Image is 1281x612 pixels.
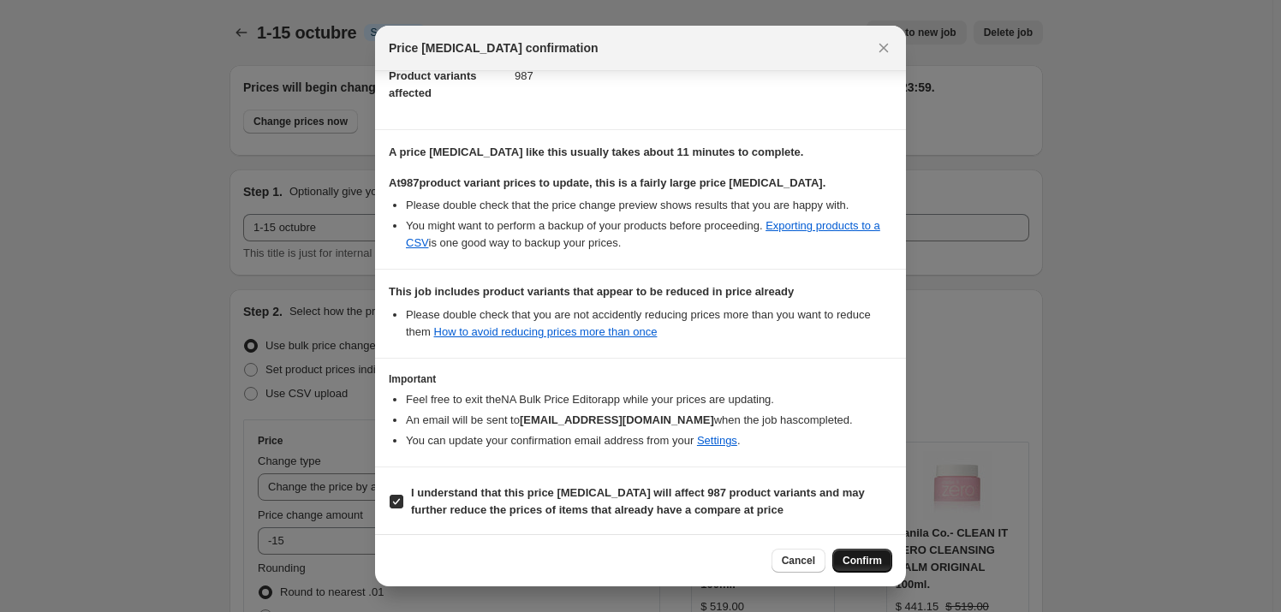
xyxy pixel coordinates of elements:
li: You might want to perform a backup of your products before proceeding. is one good way to backup ... [406,217,892,252]
button: Close [872,36,896,60]
span: Cancel [782,554,815,567]
span: Price [MEDICAL_DATA] confirmation [389,39,599,56]
li: An email will be sent to when the job has completed . [406,412,892,429]
a: How to avoid reducing prices more than once [434,325,658,338]
li: You can update your confirmation email address from your . [406,432,892,449]
b: A price [MEDICAL_DATA] like this usually takes about 11 minutes to complete. [389,146,803,158]
li: Please double check that you are not accidently reducing prices more than you want to reduce them [406,306,892,341]
a: Exporting products to a CSV [406,219,880,249]
b: [EMAIL_ADDRESS][DOMAIN_NAME] [520,413,714,426]
b: I understand that this price [MEDICAL_DATA] will affect 987 product variants and may further redu... [411,486,865,516]
button: Cancel [772,549,825,573]
dd: 987 [515,53,892,98]
h3: Important [389,372,892,386]
b: This job includes product variants that appear to be reduced in price already [389,285,794,298]
a: Settings [697,434,737,447]
li: Feel free to exit the NA Bulk Price Editor app while your prices are updating. [406,391,892,408]
span: Confirm [843,554,882,567]
button: Confirm [832,549,892,573]
li: Please double check that the price change preview shows results that you are happy with. [406,197,892,214]
b: At 987 product variant prices to update, this is a fairly large price [MEDICAL_DATA]. [389,176,825,189]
